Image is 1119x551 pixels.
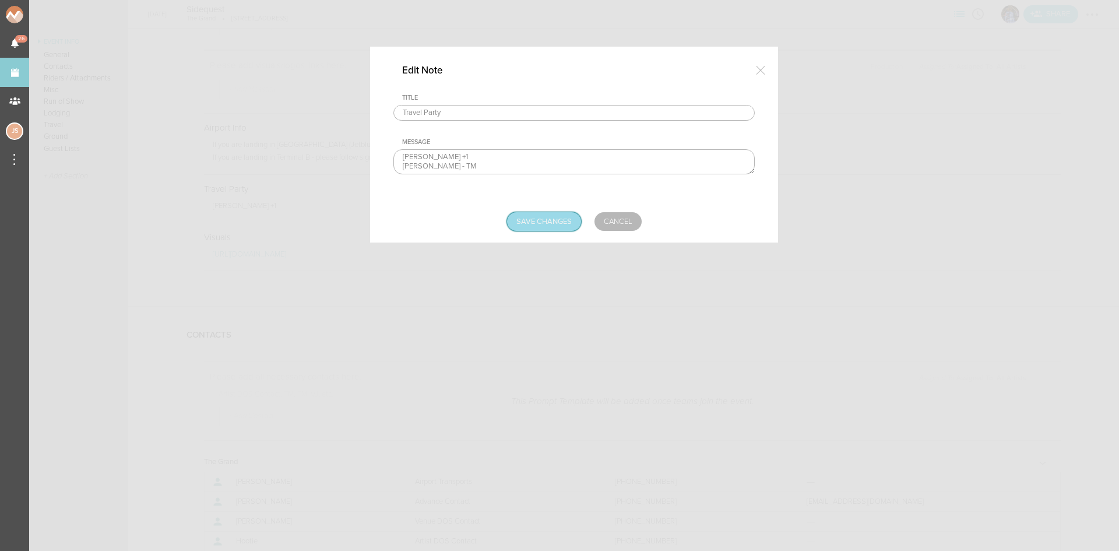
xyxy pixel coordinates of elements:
div: Message [402,138,755,146]
a: Cancel [594,212,642,231]
h4: Edit Note [402,64,460,76]
input: Save Changes [507,212,581,231]
img: NOMAD [6,6,72,23]
textarea: [PERSON_NAME] +1 [393,149,755,174]
div: Jessica Smith [6,122,23,140]
span: 26 [15,35,27,43]
div: Title [402,94,755,102]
